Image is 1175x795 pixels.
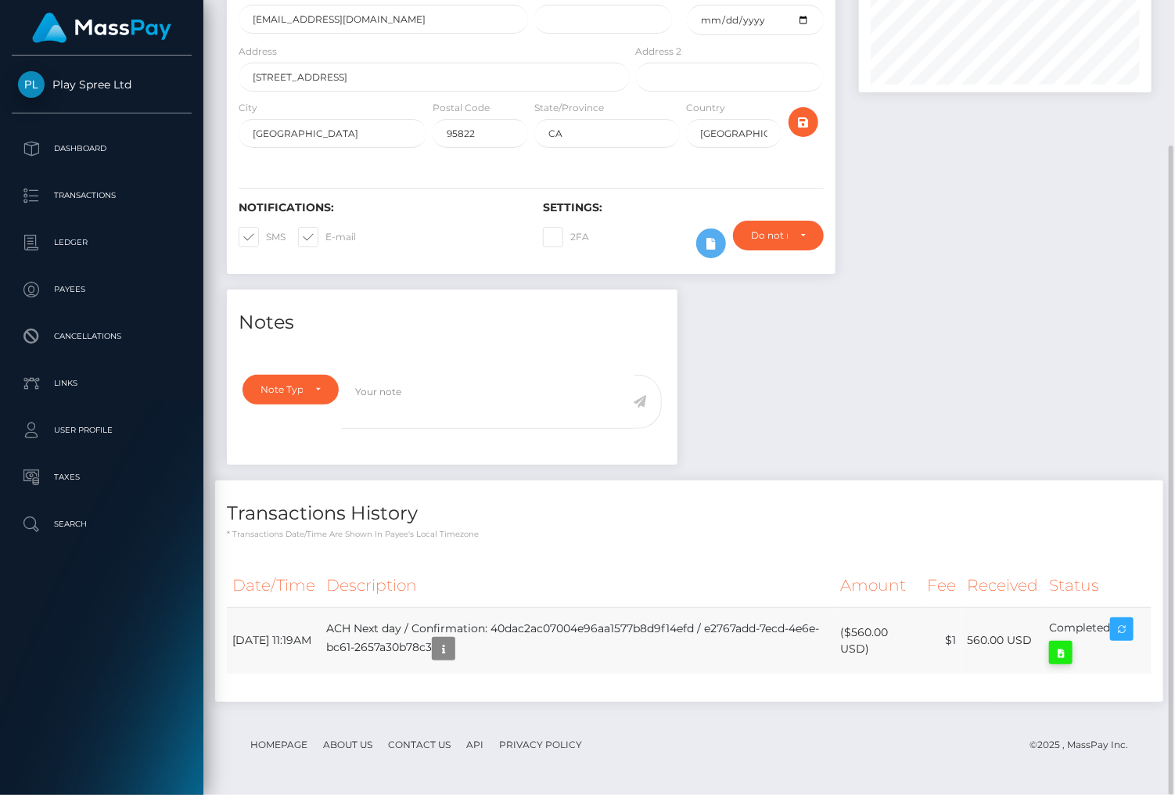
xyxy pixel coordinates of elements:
[835,607,922,674] td: ($560.00 USD)
[227,500,1152,527] h4: Transactions History
[12,317,192,356] a: Cancellations
[32,13,171,43] img: MassPay Logo
[12,364,192,403] a: Links
[922,607,961,674] td: $1
[12,458,192,497] a: Taxes
[1044,564,1152,607] th: Status
[18,325,185,348] p: Cancellations
[12,223,192,262] a: Ledger
[460,732,490,757] a: API
[261,383,303,396] div: Note Type
[227,528,1152,540] p: * Transactions date/time are shown in payee's local timezone
[239,101,257,115] label: City
[18,137,185,160] p: Dashboard
[835,564,922,607] th: Amount
[543,201,824,214] h6: Settings:
[493,732,588,757] a: Privacy Policy
[382,732,457,757] a: Contact Us
[12,77,192,92] span: Play Spree Ltd
[12,505,192,544] a: Search
[12,129,192,168] a: Dashboard
[686,101,725,115] label: Country
[18,372,185,395] p: Links
[243,375,339,405] button: Note Type
[12,176,192,215] a: Transactions
[227,564,321,607] th: Date/Time
[317,732,379,757] a: About Us
[543,227,589,247] label: 2FA
[961,607,1044,674] td: 560.00 USD
[239,201,519,214] h6: Notifications:
[922,564,961,607] th: Fee
[298,227,356,247] label: E-mail
[18,231,185,254] p: Ledger
[1044,607,1152,674] td: Completed
[321,564,835,607] th: Description
[733,221,824,250] button: Do not require
[227,607,321,674] td: [DATE] 11:19AM
[18,184,185,207] p: Transactions
[12,270,192,309] a: Payees
[18,419,185,442] p: User Profile
[18,278,185,301] p: Payees
[961,564,1044,607] th: Received
[18,466,185,489] p: Taxes
[18,71,45,98] img: Play Spree Ltd
[239,45,277,59] label: Address
[1029,736,1140,754] div: © 2025 , MassPay Inc.
[12,411,192,450] a: User Profile
[18,513,185,536] p: Search
[433,101,490,115] label: Postal Code
[321,607,835,674] td: ACH Next day / Confirmation: 40dac2ac07004e96aa1577b8d9f14efd / e2767add-7ecd-4e6e-bc61-2657a30b78c3
[636,45,682,59] label: Address 2
[534,101,604,115] label: State/Province
[239,227,286,247] label: SMS
[751,229,788,242] div: Do not require
[244,732,314,757] a: Homepage
[239,309,666,336] h4: Notes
